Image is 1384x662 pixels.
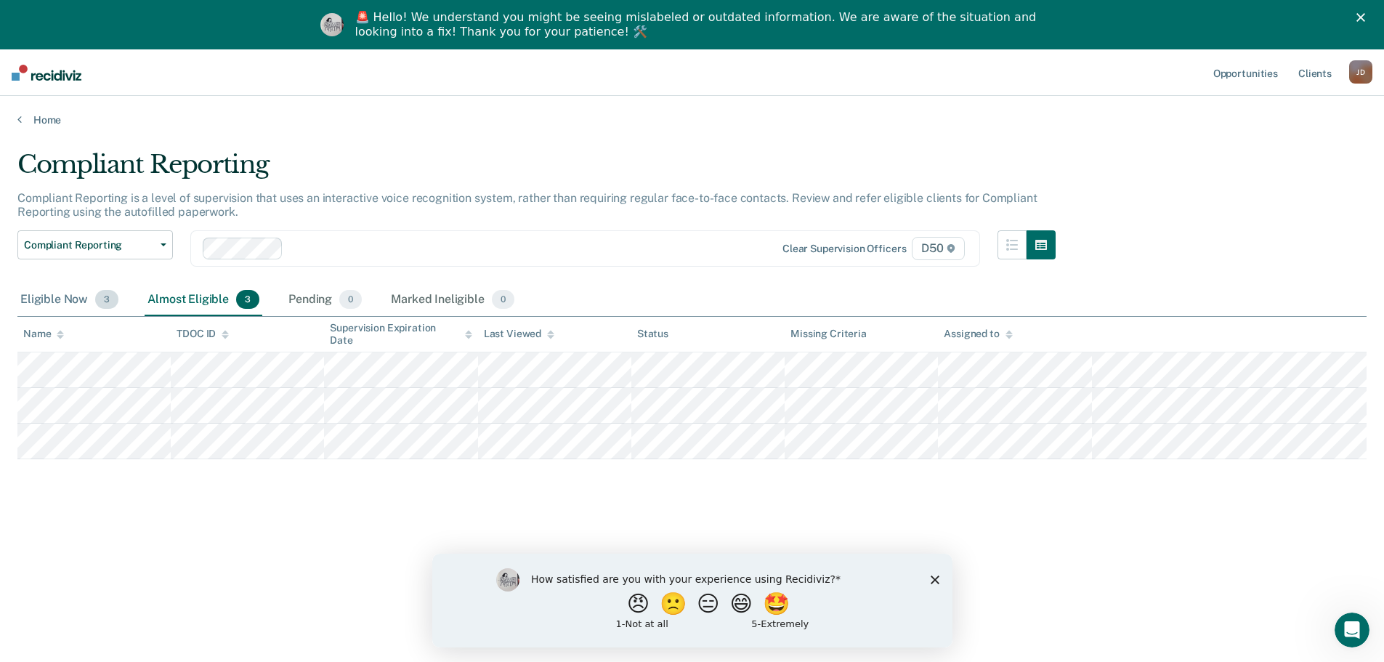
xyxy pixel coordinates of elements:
a: Clients [1295,49,1335,96]
span: 3 [95,290,118,309]
span: D50 [912,237,964,260]
div: J D [1349,60,1372,84]
div: Clear supervision officers [782,243,906,255]
div: Assigned to [944,328,1012,340]
img: Profile image for Kim [320,13,344,36]
span: 3 [236,290,259,309]
button: Compliant Reporting [17,230,173,259]
div: Last Viewed [484,328,554,340]
div: Eligible Now3 [17,284,121,316]
div: Status [637,328,668,340]
button: JD [1349,60,1372,84]
img: Recidiviz [12,65,81,81]
span: 0 [339,290,362,309]
div: TDOC ID [177,328,229,340]
div: 🚨 Hello! We understand you might be seeing mislabeled or outdated information. We are aware of th... [355,10,1041,39]
a: Opportunities [1210,49,1281,96]
iframe: Intercom live chat [1335,613,1369,647]
div: Compliant Reporting [17,150,1056,191]
iframe: Survey by Kim from Recidiviz [432,554,952,647]
span: Compliant Reporting [24,239,155,251]
div: Almost Eligible3 [145,284,262,316]
a: Home [17,113,1367,126]
div: Marked Ineligible0 [388,284,517,316]
div: Close [1356,13,1371,22]
span: 0 [492,290,514,309]
div: Name [23,328,64,340]
div: Missing Criteria [790,328,867,340]
div: Pending0 [286,284,365,316]
p: Compliant Reporting is a level of supervision that uses an interactive voice recognition system, ... [17,191,1037,219]
div: Supervision Expiration Date [330,322,472,347]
